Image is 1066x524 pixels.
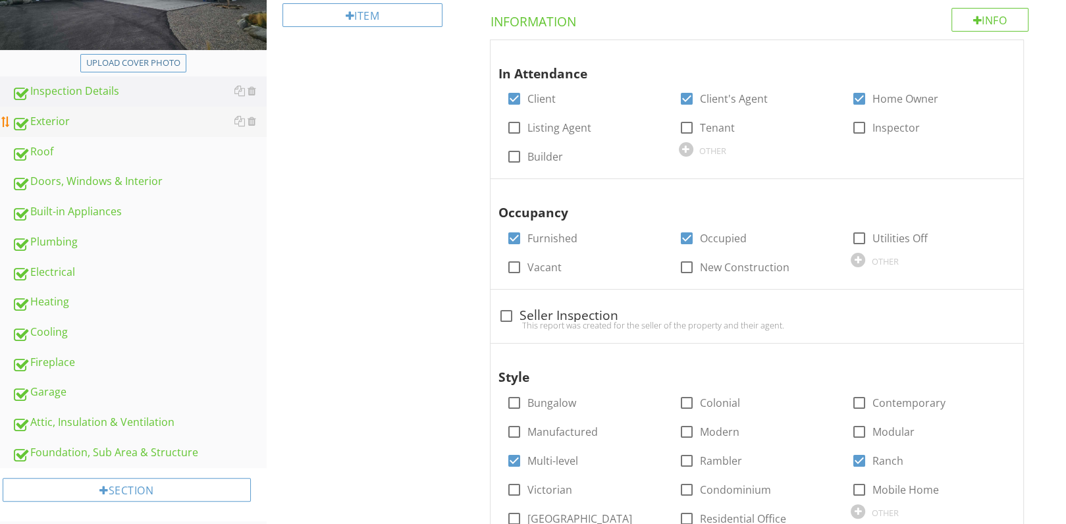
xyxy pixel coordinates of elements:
[700,454,742,467] label: Rambler
[12,173,267,190] div: Doors, Windows & Interior
[282,3,443,27] div: Item
[12,83,267,100] div: Inspection Details
[12,414,267,431] div: Attic, Insulation & Ventilation
[12,444,267,461] div: Foundation, Sub Area & Structure
[699,145,726,156] div: OTHER
[12,354,267,371] div: Fireplace
[700,396,740,409] label: Colonial
[527,92,556,105] label: Client
[527,425,598,438] label: Manufactured
[951,8,1029,32] div: Info
[12,144,267,161] div: Roof
[12,384,267,401] div: Garage
[498,184,989,223] div: Occupancy
[527,483,572,496] label: Victorian
[498,45,989,84] div: In Attendance
[527,454,578,467] label: Multi-level
[700,232,747,245] label: Occupied
[527,396,576,409] label: Bungalow
[12,113,267,130] div: Exterior
[872,483,938,496] label: Mobile Home
[498,320,1015,330] div: This report was created for the seller of the property and their agent.
[527,150,563,163] label: Builder
[527,261,562,274] label: Vacant
[527,121,591,134] label: Listing Agent
[700,121,735,134] label: Tenant
[12,234,267,251] div: Plumbing
[80,54,186,72] button: Upload cover photo
[86,57,180,70] div: Upload cover photo
[872,425,914,438] label: Modular
[872,232,927,245] label: Utilities Off
[700,425,739,438] label: Modern
[872,121,919,134] label: Inspector
[871,256,898,267] div: OTHER
[700,261,789,274] label: New Construction
[12,324,267,341] div: Cooling
[872,92,938,105] label: Home Owner
[872,396,945,409] label: Contemporary
[700,92,768,105] label: Client's Agent
[3,478,251,502] div: Section
[12,294,267,311] div: Heating
[871,508,898,518] div: OTHER
[12,203,267,221] div: Built-in Appliances
[527,232,577,245] label: Furnished
[700,483,771,496] label: Condominium
[491,8,1028,30] h4: Information
[498,349,989,387] div: Style
[12,264,267,281] div: Electrical
[872,454,903,467] label: Ranch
